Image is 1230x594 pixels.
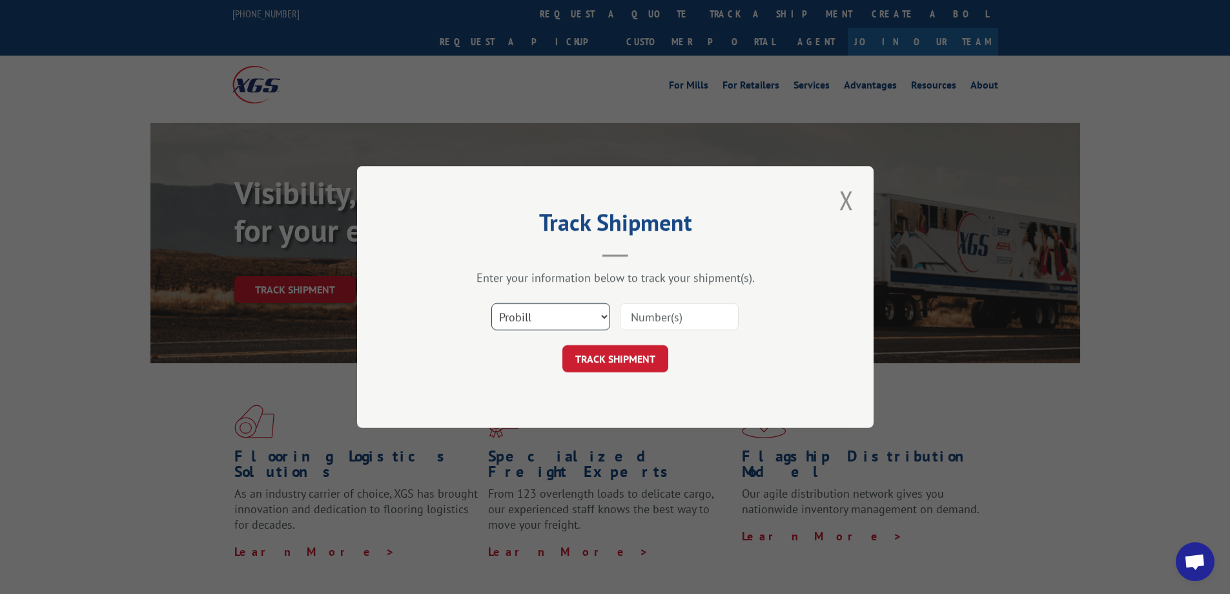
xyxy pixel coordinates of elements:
[422,213,809,238] h2: Track Shipment
[562,345,668,372] button: TRACK SHIPMENT
[422,270,809,285] div: Enter your information below to track your shipment(s).
[1176,542,1215,581] a: Open chat
[620,303,739,330] input: Number(s)
[835,182,857,218] button: Close modal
